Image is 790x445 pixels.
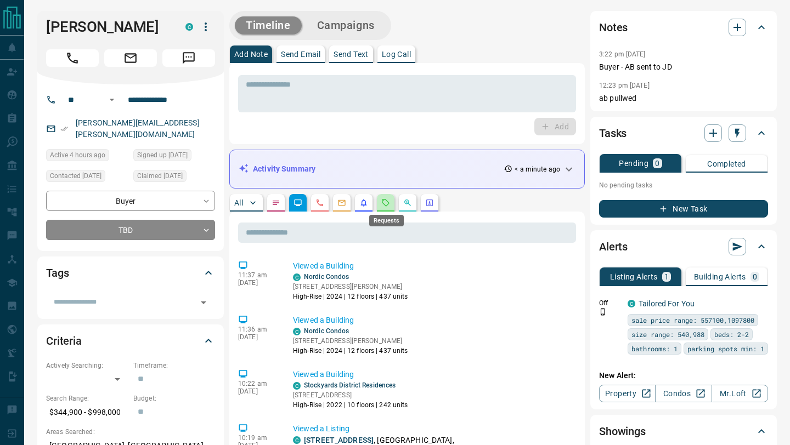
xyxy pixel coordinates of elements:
a: Stockyards District Residences [304,381,396,389]
svg: Lead Browsing Activity [294,198,302,207]
a: Tailored For You [639,299,695,308]
svg: Listing Alerts [359,198,368,207]
span: Signed up [DATE] [137,150,188,161]
div: Activity Summary< a minute ago [239,159,575,179]
svg: Notes [272,198,280,207]
p: All [234,199,243,207]
p: 0 [753,273,757,281]
p: Actively Searching: [46,361,128,370]
button: New Task [599,200,768,218]
div: Criteria [46,328,215,354]
p: Areas Searched: [46,427,215,437]
p: Buyer - AB sent to JD [599,61,768,73]
svg: Calls [315,198,324,207]
p: Off [599,298,621,308]
p: Send Email [281,50,320,58]
svg: Opportunities [403,198,412,207]
p: 11:37 am [238,271,276,279]
p: No pending tasks [599,177,768,193]
h1: [PERSON_NAME] [46,18,169,36]
div: TBD [46,220,215,240]
div: Tasks [599,120,768,146]
p: High-Rise | 2024 | 12 floors | 437 units [293,346,408,356]
div: Tags [46,260,215,286]
div: condos.ca [293,273,301,281]
span: size range: 540,988 [631,329,704,340]
a: Nordic Condos [304,273,349,281]
svg: Agent Actions [425,198,434,207]
span: Contacted [DATE] [50,170,101,181]
p: [STREET_ADDRESS] [293,390,408,400]
div: Alerts [599,233,768,260]
p: Activity Summary [253,163,315,175]
p: [DATE] [238,333,276,341]
div: condos.ca [293,436,301,444]
svg: Requests [381,198,390,207]
div: Buyer [46,191,215,211]
h2: Showings [599,423,646,440]
p: Listing Alerts [610,273,658,281]
p: Timeframe: [133,361,215,370]
p: 1 [664,273,669,281]
p: Viewed a Listing [293,423,572,435]
p: New Alert: [599,370,768,381]
div: Wed Aug 13 2025 [46,149,128,164]
svg: Email Verified [60,125,68,133]
p: Building Alerts [694,273,746,281]
p: High-Rise | 2022 | 10 floors | 242 units [293,400,408,410]
p: [STREET_ADDRESS][PERSON_NAME] [293,282,408,292]
span: parking spots min: 1 [687,343,764,354]
div: condos.ca [628,300,635,307]
p: Send Text [334,50,369,58]
div: condos.ca [293,328,301,335]
svg: Emails [337,198,346,207]
div: Requests [369,215,404,226]
h2: Tags [46,264,69,282]
p: Search Range: [46,393,128,403]
p: 3:22 pm [DATE] [599,50,646,58]
button: Open [105,93,119,106]
svg: Push Notification Only [599,308,607,316]
div: Notes [599,14,768,41]
p: Viewed a Building [293,315,572,326]
a: [PERSON_NAME][EMAIL_ADDRESS][PERSON_NAME][DOMAIN_NAME] [76,118,200,139]
p: ab pullwed [599,93,768,104]
p: 10:22 am [238,380,276,387]
p: Add Note [234,50,268,58]
p: 12:23 pm [DATE] [599,82,650,89]
span: Call [46,49,99,67]
a: [STREET_ADDRESS] [304,436,374,444]
p: High-Rise | 2024 | 12 floors | 437 units [293,292,408,301]
span: sale price range: 557100,1097800 [631,315,754,326]
p: Pending [619,159,648,167]
h2: Notes [599,19,628,36]
a: Mr.Loft [712,385,768,402]
p: 11:36 am [238,326,276,333]
button: Timeline [235,16,302,35]
span: Active 4 hours ago [50,150,105,161]
span: Claimed [DATE] [137,170,183,181]
div: Mon Aug 04 2025 [46,170,128,185]
div: Showings [599,418,768,444]
span: Email [104,49,157,67]
p: [DATE] [238,279,276,287]
a: Property [599,385,656,402]
p: Budget: [133,393,215,403]
span: Message [162,49,215,67]
p: Viewed a Building [293,260,572,272]
div: condos.ca [185,23,193,31]
div: Wed Aug 06 2025 [133,170,215,185]
p: Completed [707,160,746,168]
button: Open [196,295,211,310]
p: [STREET_ADDRESS][PERSON_NAME] [293,336,408,346]
div: condos.ca [293,382,301,390]
h2: Tasks [599,124,627,142]
p: $344,900 - $998,000 [46,403,128,421]
h2: Criteria [46,332,82,350]
h2: Alerts [599,238,628,255]
span: bathrooms: 1 [631,343,678,354]
p: < a minute ago [515,164,560,174]
div: Thu Jul 24 2025 [133,149,215,164]
p: 0 [655,159,659,167]
span: beds: 2-2 [714,329,749,340]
